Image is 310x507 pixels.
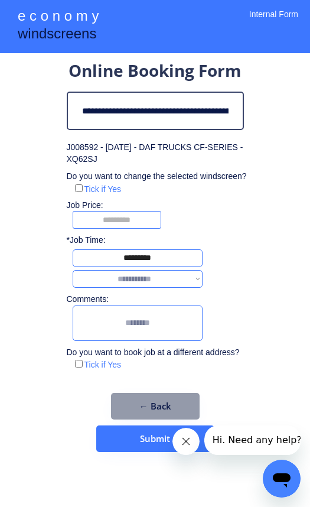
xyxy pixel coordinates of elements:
div: Do you want to book job at a different address? [67,347,249,359]
iframe: Message from company [204,425,301,455]
div: Job Price: [67,200,256,212]
div: Comments: [67,294,113,305]
button: Submit [96,425,214,452]
div: J008592 - [DATE] - DAF TRUCKS CF-SERIES - XQ62SJ [67,142,244,165]
div: Do you want to change the selected windscreen? [67,171,249,183]
div: Online Booking Form [68,59,242,86]
div: *Job Time: [67,235,113,246]
span: Hi. Need any help? [8,9,97,20]
label: Tick if Yes [84,184,122,194]
button: ← Back [111,393,200,420]
label: Tick if Yes [84,360,122,369]
iframe: Button to launch messaging window [263,460,301,498]
div: Internal Form [249,9,298,35]
iframe: Close message [172,428,200,455]
div: windscreens [18,24,96,47]
div: e c o n o m y [18,6,99,28]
